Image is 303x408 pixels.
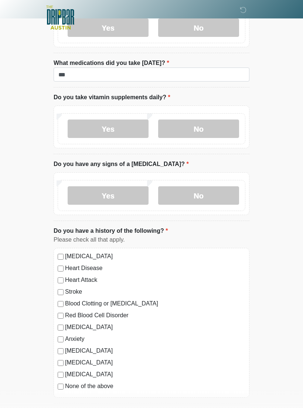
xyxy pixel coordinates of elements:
[58,360,64,366] input: [MEDICAL_DATA]
[54,93,170,102] label: Do you take vitamin supplements daily?
[54,160,189,169] label: Do you have any signs of a [MEDICAL_DATA]?
[58,301,64,307] input: Blood Clotting or [MEDICAL_DATA]
[58,254,64,260] input: [MEDICAL_DATA]
[65,370,245,379] label: [MEDICAL_DATA]
[65,382,245,391] label: None of the above
[58,348,64,354] input: [MEDICAL_DATA]
[65,335,245,343] label: Anxiety
[54,235,249,244] div: Please check all that apply.
[65,323,245,332] label: [MEDICAL_DATA]
[65,358,245,367] label: [MEDICAL_DATA]
[58,336,64,342] input: Anxiety
[65,346,245,355] label: [MEDICAL_DATA]
[65,276,245,284] label: Heart Attack
[65,299,245,308] label: Blood Clotting or [MEDICAL_DATA]
[58,325,64,331] input: [MEDICAL_DATA]
[65,264,245,273] label: Heart Disease
[68,186,149,205] label: Yes
[65,252,245,261] label: [MEDICAL_DATA]
[68,120,149,138] label: Yes
[158,186,239,205] label: No
[54,227,168,235] label: Do you have a history of the following?
[65,311,245,320] label: Red Blood Cell Disorder
[54,59,169,68] label: What medications did you take [DATE]?
[58,289,64,295] input: Stroke
[46,6,74,30] img: The DRIPBaR - Austin The Domain Logo
[58,313,64,319] input: Red Blood Cell Disorder
[158,120,239,138] label: No
[58,372,64,378] input: [MEDICAL_DATA]
[65,287,245,296] label: Stroke
[58,266,64,272] input: Heart Disease
[58,277,64,283] input: Heart Attack
[58,384,64,390] input: None of the above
